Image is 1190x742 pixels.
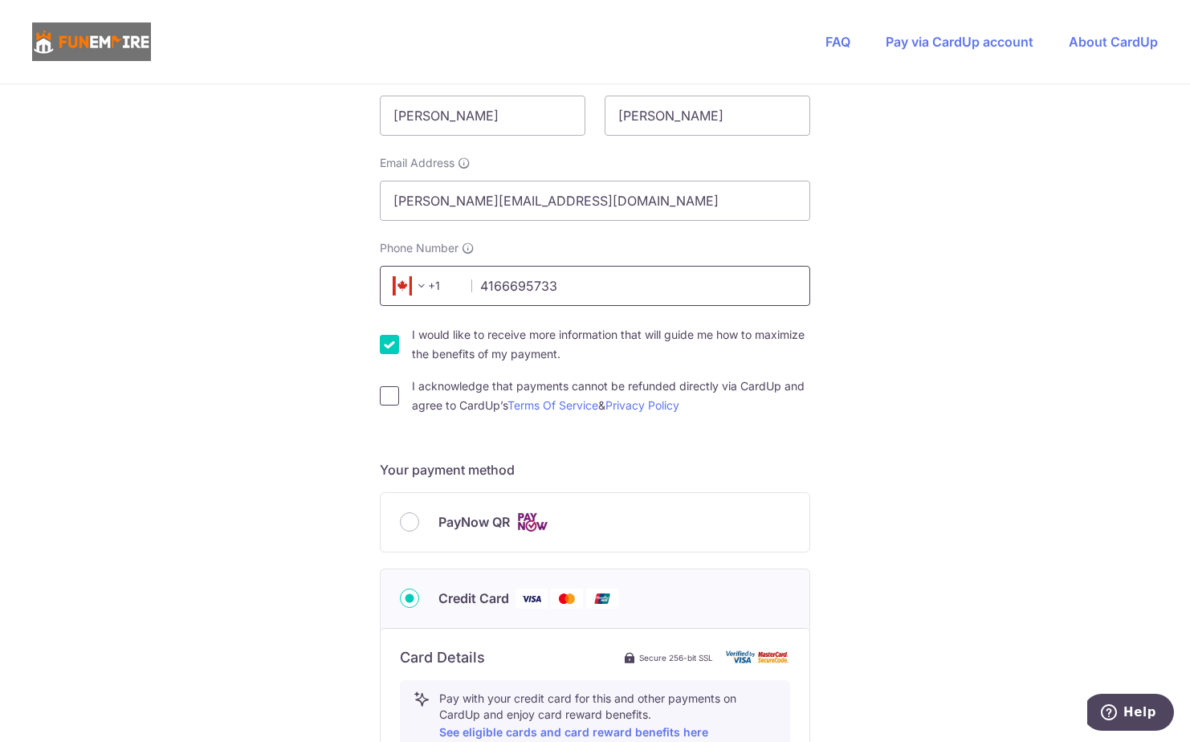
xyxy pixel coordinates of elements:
a: FAQ [825,34,850,50]
img: Cards logo [516,512,548,532]
span: PayNow QR [438,512,510,532]
span: Credit Card [438,589,509,608]
img: Union Pay [586,589,618,609]
img: card secure [726,650,790,664]
span: +1 [393,276,431,296]
span: Secure 256-bit SSL [639,651,713,664]
a: Pay via CardUp account [886,34,1033,50]
input: First name [380,96,585,136]
span: Phone Number [380,240,458,256]
label: I acknowledge that payments cannot be refunded directly via CardUp and agree to CardUp’s & [412,377,810,415]
input: Last name [605,96,810,136]
p: Pay with your credit card for this and other payments on CardUp and enjoy card reward benefits. [439,691,776,742]
div: PayNow QR Cards logo [400,512,790,532]
h5: Your payment method [380,460,810,479]
span: +1 [388,276,460,296]
iframe: Opens a widget where you can find more information [1087,694,1174,734]
img: Mastercard [551,589,583,609]
a: See eligible cards and card reward benefits here [439,725,708,739]
h6: Card Details [400,648,485,667]
div: Credit Card Visa Mastercard Union Pay [400,589,790,609]
a: About CardUp [1069,34,1158,50]
input: Email address [380,181,810,221]
label: I would like to receive more information that will guide me how to maximize the benefits of my pa... [412,325,810,364]
a: Privacy Policy [605,398,679,412]
img: Visa [516,589,548,609]
a: Terms Of Service [507,398,598,412]
span: Email Address [380,155,454,171]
